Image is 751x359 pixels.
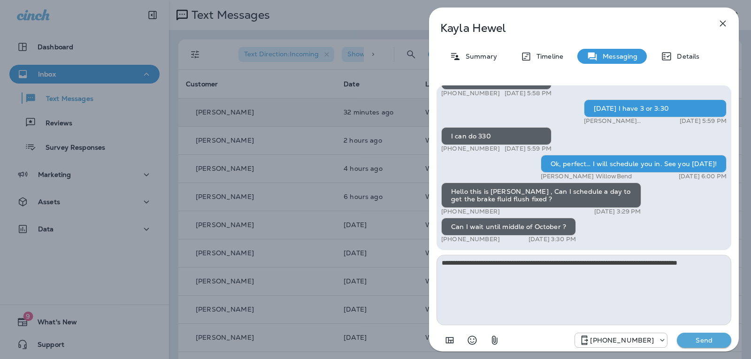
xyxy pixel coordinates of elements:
[594,208,641,215] p: [DATE] 3:29 PM
[461,53,497,60] p: Summary
[677,333,731,348] button: Send
[575,335,667,346] div: +1 (813) 497-4455
[679,173,727,180] p: [DATE] 6:00 PM
[684,336,724,344] p: Send
[584,117,670,125] p: [PERSON_NAME] WillowBend
[441,236,500,243] p: [PHONE_NUMBER]
[541,173,632,180] p: [PERSON_NAME] WillowBend
[584,99,727,117] div: [DATE] I have 3 or 3:30
[505,145,552,153] p: [DATE] 5:59 PM
[441,90,500,97] p: [PHONE_NUMBER]
[541,155,727,173] div: Ok, perfect… I will schedule you in. See you [DATE]!
[440,331,459,350] button: Add in a premade template
[441,145,500,153] p: [PHONE_NUMBER]
[441,183,641,208] div: Hello this is [PERSON_NAME] , Can I schedule a day to get the brake fluid flush fixed ?
[441,127,552,145] div: I can do 330
[463,331,482,350] button: Select an emoji
[532,53,563,60] p: Timeline
[529,236,576,243] p: [DATE] 3:30 PM
[441,208,500,215] p: [PHONE_NUMBER]
[505,90,552,97] p: [DATE] 5:58 PM
[440,22,697,35] p: Kayla Hewel
[672,53,699,60] p: Details
[590,336,654,344] p: [PHONE_NUMBER]
[441,218,576,236] div: Can I wait until middle of October ?
[598,53,637,60] p: Messaging
[680,117,727,125] p: [DATE] 5:59 PM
